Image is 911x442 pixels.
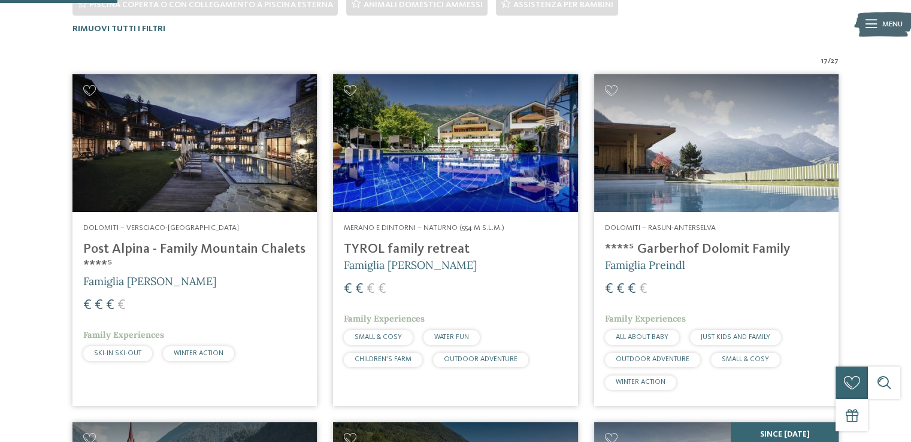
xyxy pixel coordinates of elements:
[605,241,828,258] h4: ****ˢ Garberhof Dolomit Family
[367,282,375,296] span: €
[378,282,386,296] span: €
[83,298,92,313] span: €
[333,74,577,406] a: Cercate un hotel per famiglie? Qui troverete solo i migliori! Merano e dintorni – Naturno (554 m ...
[434,334,469,341] span: WATER FUN
[722,356,769,363] span: SMALL & COSY
[355,334,402,341] span: SMALL & COSY
[594,74,839,406] a: Cercate un hotel per famiglie? Qui troverete solo i migliori! Dolomiti – Rasun-Anterselva ****ˢ G...
[701,334,770,341] span: JUST KIDS AND FAMILY
[333,74,577,212] img: Familien Wellness Residence Tyrol ****
[821,56,828,66] span: 17
[828,56,831,66] span: /
[605,313,686,324] span: Family Experiences
[605,282,613,296] span: €
[616,356,689,363] span: OUTDOOR ADVENTURE
[605,224,716,232] span: Dolomiti – Rasun-Anterselva
[616,282,625,296] span: €
[83,329,164,340] span: Family Experiences
[444,356,517,363] span: OUTDOOR ADVENTURE
[117,298,126,313] span: €
[94,350,141,357] span: SKI-IN SKI-OUT
[83,224,239,232] span: Dolomiti – Versciaco-[GEOGRAPHIC_DATA]
[605,258,685,272] span: Famiglia Preindl
[513,1,613,9] span: Assistenza per bambini
[594,74,839,212] img: Cercate un hotel per famiglie? Qui troverete solo i migliori!
[355,282,364,296] span: €
[363,1,482,9] span: Animali domestici ammessi
[106,298,114,313] span: €
[72,74,317,212] img: Post Alpina - Family Mountain Chalets ****ˢ
[639,282,647,296] span: €
[72,74,317,406] a: Cercate un hotel per famiglie? Qui troverete solo i migliori! Dolomiti – Versciaco-[GEOGRAPHIC_DA...
[344,258,477,272] span: Famiglia [PERSON_NAME]
[83,274,216,288] span: Famiglia [PERSON_NAME]
[616,334,668,341] span: ALL ABOUT BABY
[628,282,636,296] span: €
[355,356,411,363] span: CHILDREN’S FARM
[616,379,665,386] span: WINTER ACTION
[174,350,223,357] span: WINTER ACTION
[344,282,352,296] span: €
[83,241,306,274] h4: Post Alpina - Family Mountain Chalets ****ˢ
[344,224,504,232] span: Merano e dintorni – Naturno (554 m s.l.m.)
[95,298,103,313] span: €
[89,1,332,9] span: Piscina coperta o con collegamento a piscina esterna
[344,241,567,258] h4: TYROL family retreat
[72,25,165,33] span: Rimuovi tutti i filtri
[831,56,839,66] span: 27
[344,313,425,324] span: Family Experiences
